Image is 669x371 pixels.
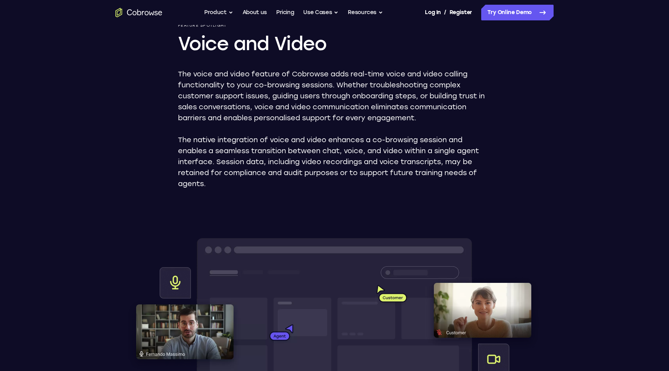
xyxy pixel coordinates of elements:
a: Log In [425,5,441,20]
button: Use Cases [303,5,338,20]
button: Product [204,5,233,20]
span: / [444,8,446,17]
a: About us [243,5,267,20]
p: The voice and video feature of Cobrowse adds real-time voice and video calling functionality to y... [178,69,491,123]
p: The native integration of voice and video enhances a co-browsing session and enables a seamless t... [178,134,491,189]
a: Pricing [276,5,294,20]
a: Go to the home page [115,8,162,17]
p: Feature Spotlight [178,23,491,28]
a: Try Online Demo [481,5,554,20]
a: Register [450,5,472,20]
button: Resources [348,5,383,20]
h1: Voice and Video [178,31,491,56]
